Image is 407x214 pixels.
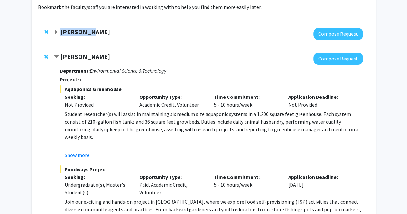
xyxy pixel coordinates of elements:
div: 5 - 10 hours/week [209,93,283,108]
i: Environmental Science & Technology [90,68,166,74]
strong: [PERSON_NAME] [60,52,110,60]
div: Academic Credit, Volunteer [134,93,209,108]
div: Not Provided [283,93,358,108]
p: Time Commitment: [214,93,279,101]
p: Bookmark the faculty/staff you are interested in working with to help you find them more easily l... [38,3,369,11]
span: Aquaponics Greenhouse [60,85,363,93]
strong: Projects: [60,76,81,83]
span: Remove Jose-Luis Izursa from bookmarks [44,54,48,59]
button: Compose Request to Ning Zeng [313,28,363,40]
p: Seeking: [65,93,130,101]
div: 5 - 10 hours/week [209,173,283,196]
span: Remove Ning Zeng from bookmarks [44,29,48,34]
button: Compose Request to Jose-Luis Izursa [313,53,363,65]
div: [DATE] [283,173,358,196]
p: Student researcher(s) will assist in maintaining six medium size aquaponic systems in a 1,200 squ... [65,110,363,141]
p: Opportunity Type: [139,93,204,101]
strong: [PERSON_NAME] [60,28,110,36]
span: Expand Ning Zeng Bookmark [54,30,59,35]
p: Time Commitment: [214,173,279,181]
div: Not Provided [65,101,130,108]
div: Undergraduate(s), Master's Student(s) [65,181,130,196]
p: Application Deadline: [288,173,353,181]
div: Paid, Academic Credit, Volunteer [134,173,209,196]
span: Foodways Project [60,165,363,173]
p: Opportunity Type: [139,173,204,181]
button: Show more [65,151,89,159]
strong: Department: [60,68,90,74]
span: Contract Jose-Luis Izursa Bookmark [54,54,59,60]
iframe: Chat [5,185,27,209]
p: Seeking: [65,173,130,181]
p: Application Deadline: [288,93,353,101]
